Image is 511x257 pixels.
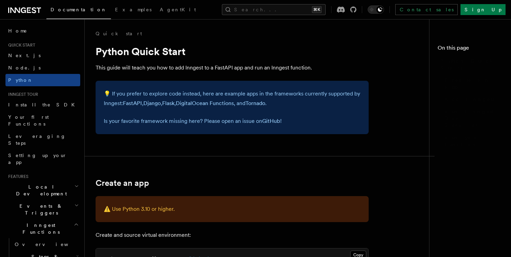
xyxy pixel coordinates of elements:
[96,178,149,188] a: Create an app
[8,153,67,165] span: Setting up your app
[115,7,152,12] span: Examples
[5,99,80,111] a: Install the SDK
[5,200,80,219] button: Events & Triggers
[8,27,27,34] span: Home
[442,74,503,93] a: Create an app
[8,77,33,83] span: Python
[8,53,41,58] span: Next.js
[368,5,384,14] button: Toggle dark mode
[444,134,503,148] span: Run your function
[5,181,80,200] button: Local Development
[460,4,506,15] a: Sign Up
[245,100,265,106] a: Tornado
[442,93,503,105] a: Add Inngest
[162,100,174,106] a: Flask
[444,96,494,103] span: Add Inngest
[395,4,458,15] a: Contact sales
[96,30,142,37] a: Quick start
[444,77,503,90] span: Create an app
[442,105,503,131] a: Run Inngest Dev Server
[8,114,49,127] span: Your first Functions
[104,116,360,126] p: Is your favorite framework missing here? Please open an issue on !
[96,45,369,57] h1: Python Quick Start
[5,92,38,97] span: Inngest tour
[5,111,80,130] a: Your first Functions
[442,131,503,151] a: Run your function
[104,89,360,108] p: 💡 If you prefer to explore code instead, here are example apps in the frameworks currently suppor...
[5,174,28,179] span: Features
[8,65,41,70] span: Node.js
[5,203,74,216] span: Events & Triggers
[143,100,161,106] a: Django
[96,63,369,73] p: This guide will teach you how to add Inngest to a FastAPI app and run an Inngest function.
[51,7,107,12] span: Documentation
[222,4,326,15] button: Search...⌘K
[438,44,503,55] h4: On this page
[438,55,503,74] a: Python Quick Start
[5,62,80,74] a: Node.js
[96,230,369,240] p: Create and source virtual environment:
[5,222,74,235] span: Inngest Functions
[312,6,322,13] kbd: ⌘K
[160,7,196,12] span: AgentKit
[5,183,74,197] span: Local Development
[15,242,85,247] span: Overview
[8,133,66,146] span: Leveraging Steps
[440,57,503,71] span: Python Quick Start
[5,219,80,238] button: Inngest Functions
[5,49,80,62] a: Next.js
[156,2,200,18] a: AgentKit
[5,25,80,37] a: Home
[111,2,156,18] a: Examples
[123,100,142,106] a: FastAPI
[262,118,280,124] a: GitHub
[12,238,80,250] a: Overview
[104,204,360,214] p: ⚠️ Use Python 3.10 or higher.
[5,149,80,168] a: Setting up your app
[5,42,35,48] span: Quick start
[444,108,503,129] span: Run Inngest Dev Server
[8,102,79,107] span: Install the SDK
[176,100,234,106] a: DigitalOcean Functions
[5,74,80,86] a: Python
[46,2,111,19] a: Documentation
[5,130,80,149] a: Leveraging Steps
